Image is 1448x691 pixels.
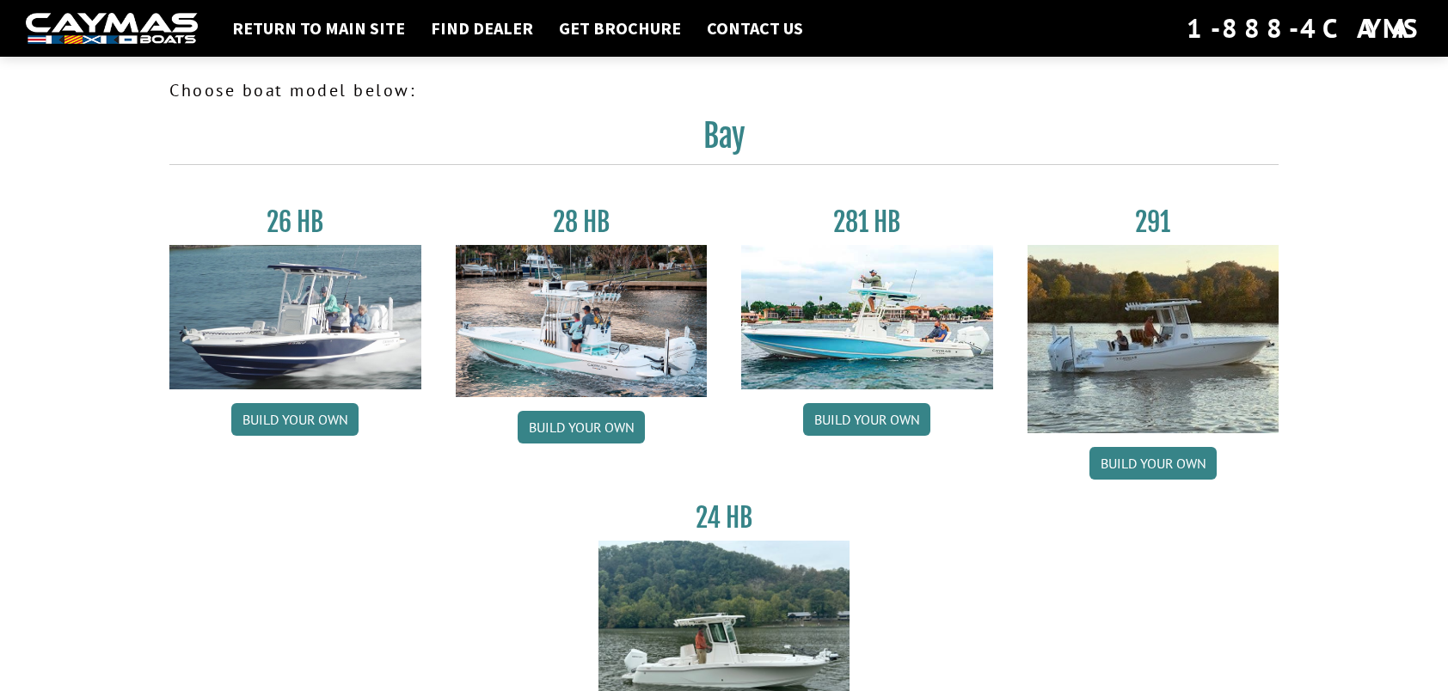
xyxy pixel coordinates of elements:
a: Build your own [518,411,645,443]
div: 1-888-4CAYMAS [1187,9,1422,47]
a: Get Brochure [550,17,690,40]
a: Build your own [231,403,359,436]
a: Return to main site [224,17,414,40]
a: Build your own [803,403,930,436]
img: 291_Thumbnail.jpg [1028,245,1279,433]
a: Contact Us [698,17,812,40]
h2: Bay [169,117,1279,165]
img: 28-hb-twin.jpg [741,245,993,389]
img: 26_new_photo_resized.jpg [169,245,421,389]
h3: 26 HB [169,206,421,238]
h3: 291 [1028,206,1279,238]
h3: 281 HB [741,206,993,238]
h3: 24 HB [598,502,850,534]
a: Build your own [1089,447,1217,480]
a: Find Dealer [422,17,542,40]
p: Choose boat model below: [169,77,1279,103]
img: white-logo-c9c8dbefe5ff5ceceb0f0178aa75bf4bb51f6bca0971e226c86eb53dfe498488.png [26,13,198,45]
img: 28_hb_thumbnail_for_caymas_connect.jpg [456,245,708,397]
h3: 28 HB [456,206,708,238]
